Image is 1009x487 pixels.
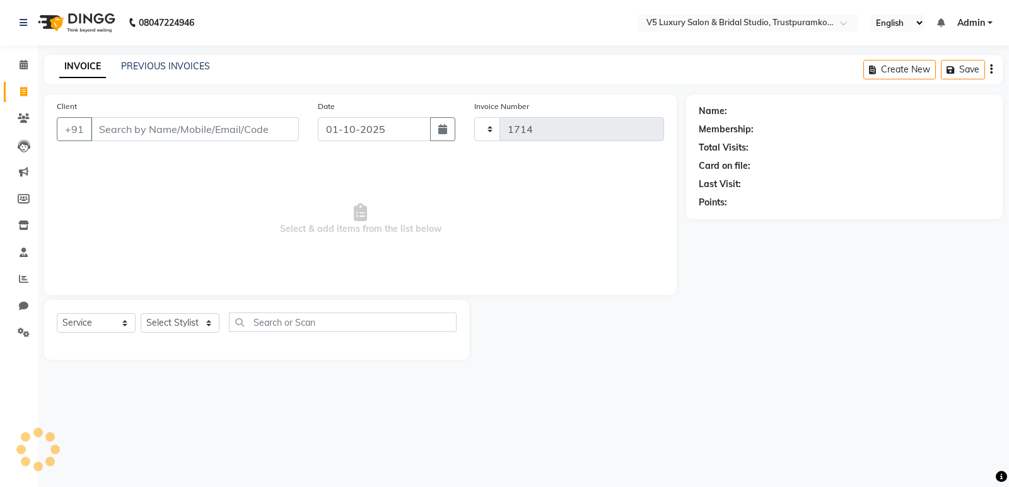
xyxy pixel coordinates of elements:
[32,5,119,40] img: logo
[57,101,77,112] label: Client
[91,117,299,141] input: Search by Name/Mobile/Email/Code
[863,60,936,79] button: Create New
[59,55,106,78] a: INVOICE
[699,105,727,118] div: Name:
[57,117,92,141] button: +91
[699,178,741,191] div: Last Visit:
[229,312,457,332] input: Search or Scan
[699,141,749,154] div: Total Visits:
[121,60,210,72] a: PREVIOUS INVOICES
[474,101,529,112] label: Invoice Number
[699,196,727,209] div: Points:
[699,159,750,173] div: Card on file:
[139,5,194,40] b: 08047224946
[957,16,985,30] span: Admin
[699,123,754,136] div: Membership:
[941,60,985,79] button: Save
[318,101,335,112] label: Date
[57,156,664,282] span: Select & add items from the list below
